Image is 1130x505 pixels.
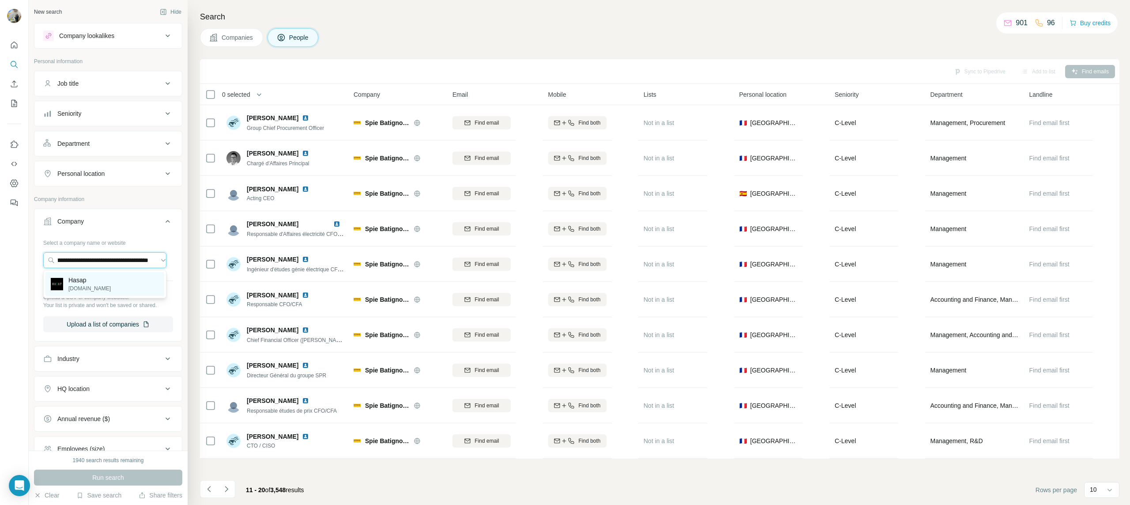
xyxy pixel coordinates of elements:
[835,119,856,126] span: C-Level
[1029,296,1070,303] span: Find email first
[247,396,298,405] span: [PERSON_NAME]
[644,402,674,409] span: Not in a list
[354,437,361,444] img: Logo of Spie Batignolles
[247,194,313,202] span: Acting CEO
[739,90,787,99] span: Personal location
[7,95,21,111] button: My lists
[578,225,600,233] span: Find both
[365,154,409,163] span: Spie Batignolles
[644,331,674,338] span: Not in a list
[1036,486,1077,494] span: Rows per page
[1029,402,1070,409] span: Find email first
[739,189,747,198] span: 🇪🇸
[475,119,499,127] span: Find email
[750,118,798,127] span: [GEOGRAPHIC_DATA]
[548,258,606,271] button: Find both
[930,401,1019,410] span: Accounting and Finance, Management
[354,90,380,99] span: Company
[750,437,798,445] span: [GEOGRAPHIC_DATA]
[57,384,90,393] div: HQ location
[930,437,983,445] span: Management, R&D
[930,366,967,375] span: Management
[34,25,182,46] button: Company lookalikes
[365,260,409,269] span: Spie Batignolles
[226,222,241,236] img: Avatar
[57,109,81,118] div: Seniority
[333,220,340,228] img: LinkedIn logo
[1029,367,1070,374] span: Find email first
[930,330,1019,339] span: Management, Accounting and Finance
[34,348,182,369] button: Industry
[1029,119,1070,126] span: Find email first
[222,33,254,42] span: Companies
[247,255,298,264] span: [PERSON_NAME]
[200,11,1119,23] h4: Search
[7,156,21,172] button: Use Surfe API
[548,187,606,200] button: Find both
[7,57,21,72] button: Search
[247,326,298,334] span: [PERSON_NAME]
[548,90,566,99] span: Mobile
[226,186,241,201] img: Avatar
[247,300,313,308] span: Responsable CFO/CFA
[247,125,324,131] span: Group Chief Procurement Officer
[835,155,856,162] span: C-Level
[247,433,298,440] span: [PERSON_NAME]
[578,331,600,339] span: Find both
[354,402,361,409] img: Logo of Spie Batignolles
[452,399,511,412] button: Find email
[750,189,798,198] span: [GEOGRAPHIC_DATA]
[51,278,63,290] img: Hasap
[247,408,337,414] span: Responsable études de prix CFO/CFA
[246,486,304,494] span: results
[226,399,241,413] img: Avatar
[750,260,798,269] span: [GEOGRAPHIC_DATA]
[43,301,173,309] p: Your list is private and won't be saved or shared.
[43,316,173,332] button: Upload a list of companies
[226,328,241,342] img: Avatar
[34,73,182,94] button: Job title
[452,152,511,165] button: Find email
[7,9,21,23] img: Avatar
[34,103,182,124] button: Seniority
[578,366,600,374] span: Find both
[930,154,967,163] span: Management
[1029,331,1070,338] span: Find email first
[7,195,21,211] button: Feedback
[302,327,309,334] img: LinkedIn logo
[7,137,21,152] button: Use Surfe on LinkedIn
[835,402,856,409] span: C-Level
[302,256,309,263] img: LinkedIn logo
[222,90,250,99] span: 0 selected
[475,402,499,410] span: Find email
[1029,437,1070,444] span: Find email first
[739,224,747,233] span: 🇫🇷
[247,114,298,122] span: [PERSON_NAME]
[200,480,218,498] button: Navigate to previous page
[578,437,600,445] span: Find both
[644,119,674,126] span: Not in a list
[750,366,798,375] span: [GEOGRAPHIC_DATA]
[247,336,372,343] span: Chief Financial Officer ([PERSON_NAME] génie civil)
[1029,225,1070,232] span: Find email first
[68,276,111,285] p: Hasap
[475,366,499,374] span: Find email
[452,434,511,448] button: Find email
[354,190,361,197] img: Logo of Spie Batignolles
[57,217,84,226] div: Company
[34,408,182,429] button: Annual revenue ($)
[835,437,856,444] span: C-Level
[76,491,121,500] button: Save search
[226,292,241,307] img: Avatar
[34,57,182,65] p: Personal information
[226,363,241,377] img: Avatar
[739,118,747,127] span: 🇫🇷
[930,295,1019,304] span: Accounting and Finance, Management
[59,31,114,40] div: Company lookalikes
[247,291,298,300] span: [PERSON_NAME]
[139,491,182,500] button: Share filters
[644,261,674,268] span: Not in a list
[226,257,241,271] img: Avatar
[247,266,354,273] span: Ingénieur d'études génie électrique CFO/CFA
[7,76,21,92] button: Enrich CSV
